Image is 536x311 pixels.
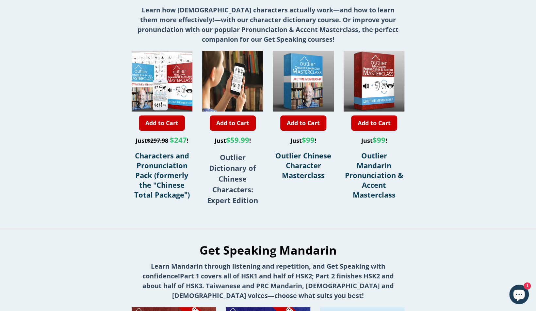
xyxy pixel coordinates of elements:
strong: Part 1 covers all of HSK1 and half of HSK2; Part 2 finishes HSK2 and about half of HSK3. Taiwanes... [142,272,394,300]
span: Just ! [136,137,188,144]
s: $297.98 [147,137,168,144]
a: Add to Cart [210,115,256,131]
strong: Outlier Dictionary of Chinese Characters: Expert Edition [207,152,258,205]
a: Outlier Mandarin Pronunciation & Accent Masterclass [345,151,403,200]
span: $99 [302,135,315,145]
span: Just ! [290,137,316,144]
a: Characters and Pronunciation Pack (formerly the "Chinese Total Package") [134,151,190,200]
span: $59.99 [226,135,249,145]
a: Add to Cart [280,115,326,131]
span: $99 [373,135,385,145]
inbox-online-store-chat: Shopify online store chat [507,285,531,306]
a: Outlier Chinese Character Masterclass [275,151,331,180]
strong: Learn how [DEMOGRAPHIC_DATA] characters actually work—and how to learn them more effectively!—wit... [138,6,398,44]
a: Outlier Dictionary of Chinese Characters: Expert Edition [207,155,258,205]
span: $247 [170,135,187,145]
span: Just ! [215,137,251,144]
a: Add to Cart [351,115,397,131]
a: Add to Cart [139,115,185,131]
strong: Learn Mandarin through listening and repetition, and Get Speaking with confidence! [142,262,385,280]
span: Just ! [361,137,387,144]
